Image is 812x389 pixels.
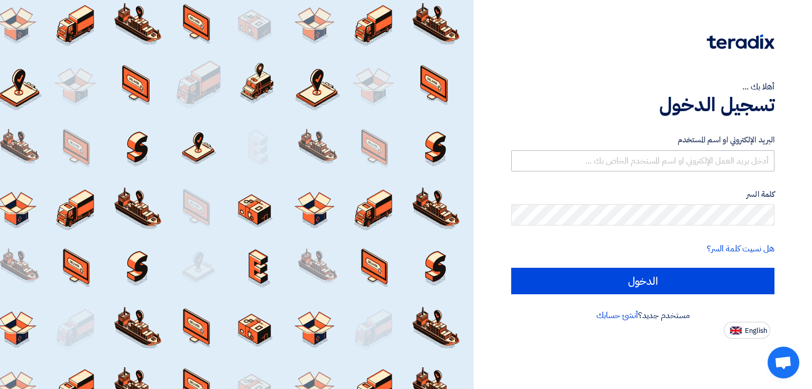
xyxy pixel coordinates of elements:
input: أدخل بريد العمل الإلكتروني او اسم المستخدم الخاص بك ... [511,150,774,171]
a: أنشئ حسابك [596,309,638,322]
button: English [724,322,770,339]
h1: تسجيل الدخول [511,93,774,116]
a: دردشة مفتوحة [768,347,799,378]
div: مستخدم جديد؟ [511,309,774,322]
label: البريد الإلكتروني او اسم المستخدم [511,134,774,146]
span: English [745,327,767,334]
img: en-US.png [730,327,742,334]
a: هل نسيت كلمة السر؟ [707,242,774,255]
input: الدخول [511,268,774,294]
div: أهلا بك ... [511,80,774,93]
img: Teradix logo [707,34,774,49]
label: كلمة السر [511,188,774,201]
